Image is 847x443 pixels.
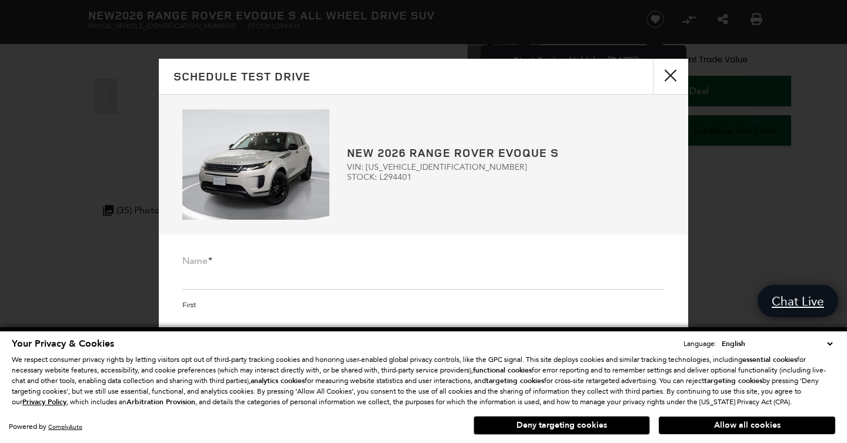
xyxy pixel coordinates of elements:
select: Language Select [719,338,835,350]
span: VIN: [US_VEHICLE_IDENTIFICATION_NUMBER] [347,162,665,172]
label: Name [182,255,212,266]
button: Allow all cookies [659,417,835,434]
strong: Arbitration Provision [126,397,195,407]
p: We respect consumer privacy rights by letting visitors opt out of third-party tracking cookies an... [12,354,835,407]
h2: Schedule Test Drive [174,70,311,83]
input: Last name [182,315,665,338]
div: Language: [683,340,716,347]
button: Deny targeting cookies [473,416,650,435]
button: close [653,59,688,94]
a: Chat Live [758,285,838,317]
strong: targeting cookies [704,376,762,385]
div: Powered by [9,423,82,431]
a: Privacy Policy [22,398,66,406]
a: ComplyAuto [48,423,82,431]
span: STOCK: L294401 [347,172,665,182]
h2: New 2026 Range Rover Evoque S [347,146,665,159]
span: Your Privacy & Cookies [12,337,114,350]
strong: analytics cookies [251,376,305,385]
strong: functional cookies [473,365,532,375]
label: First [182,301,196,309]
img: 2026 LAND ROVER Range Rover Evoque S [182,109,329,220]
input: First name [182,266,665,290]
strong: targeting cookies [486,376,544,385]
span: Chat Live [766,293,830,309]
u: Privacy Policy [22,397,66,407]
strong: essential cookies [742,355,797,364]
